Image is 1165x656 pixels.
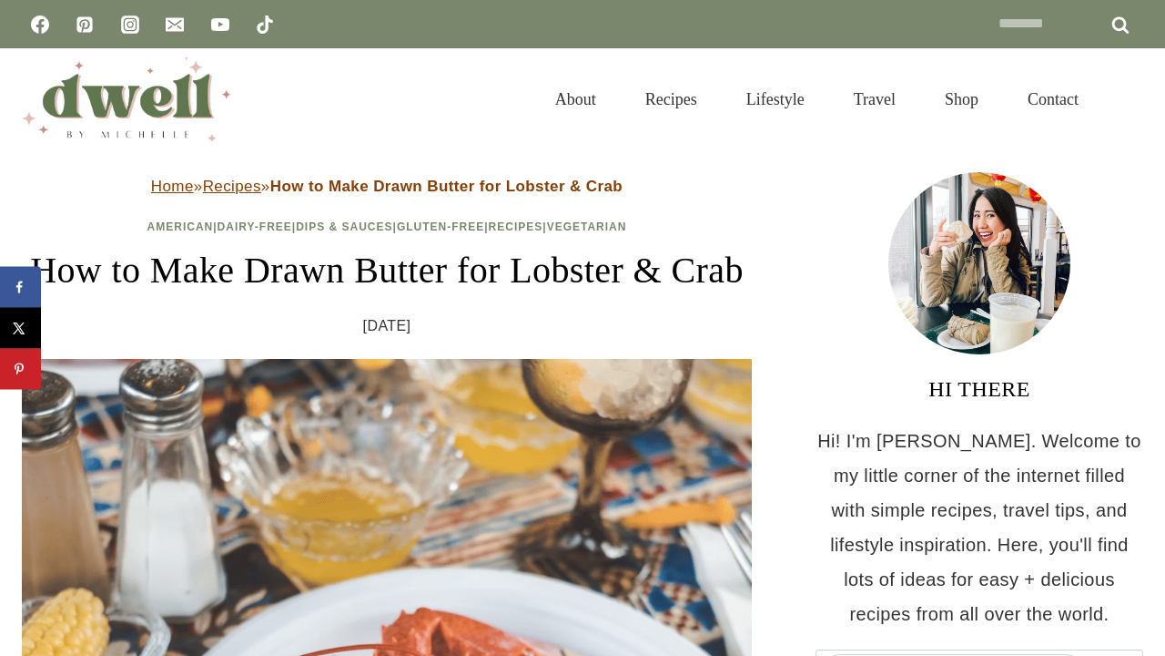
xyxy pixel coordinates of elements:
a: Vegetarian [547,220,627,233]
a: Gluten-Free [397,220,484,233]
a: YouTube [202,6,238,43]
h3: HI THERE [815,373,1143,405]
h1: How to Make Drawn Butter for Lobster & Crab [22,243,752,298]
a: Home [151,178,194,195]
a: Contact [1003,67,1103,131]
a: American [147,220,214,233]
a: Email [157,6,193,43]
span: » » [151,178,623,195]
a: Shop [920,67,1003,131]
time: [DATE] [363,313,411,340]
a: Lifestyle [722,67,829,131]
span: | | | | | [147,220,627,233]
a: Recipes [203,178,261,195]
button: View Search Form [1112,84,1143,115]
a: TikTok [247,6,283,43]
nav: Primary Navigation [531,67,1103,131]
p: Hi! I'm [PERSON_NAME]. Welcome to my little corner of the internet filled with simple recipes, tr... [815,424,1143,631]
a: About [531,67,621,131]
a: Dairy-Free [218,220,292,233]
a: Facebook [22,6,58,43]
a: Recipes [489,220,543,233]
img: DWELL by michelle [22,57,231,141]
a: Dips & Sauces [296,220,392,233]
a: Travel [829,67,920,131]
strong: How to Make Drawn Butter for Lobster & Crab [270,178,623,195]
a: Instagram [112,6,148,43]
a: Pinterest [66,6,103,43]
a: Recipes [621,67,722,131]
